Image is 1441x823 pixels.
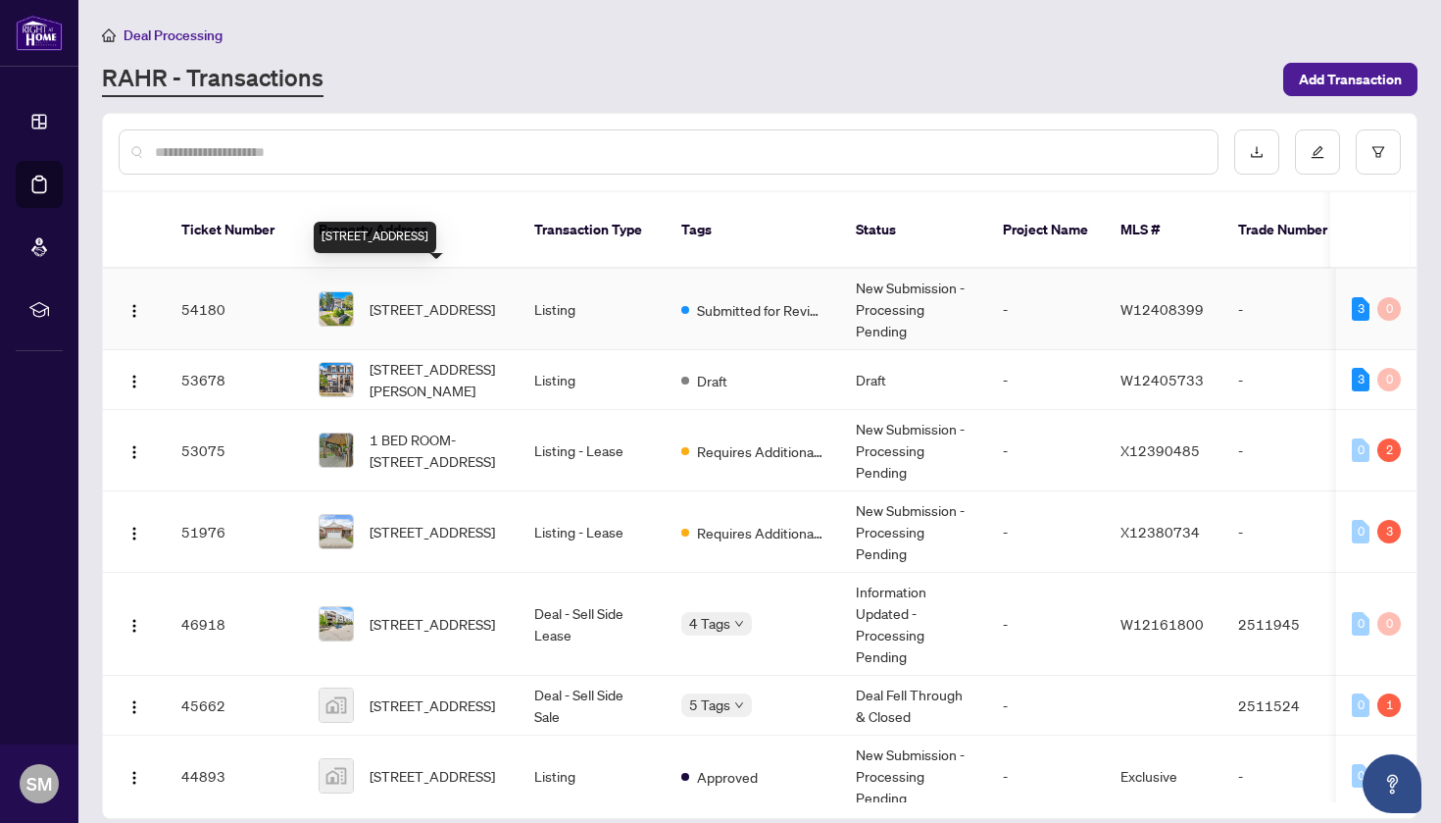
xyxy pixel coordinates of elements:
[320,689,353,722] img: thumbnail-img
[1120,441,1200,459] span: X12390485
[1356,129,1401,175] button: filter
[1222,192,1360,269] th: Trade Number
[689,612,730,635] span: 4 Tags
[987,410,1105,491] td: -
[987,676,1105,736] td: -
[119,516,150,547] button: Logo
[697,370,727,391] span: Draft
[1120,523,1200,540] span: X12380734
[734,700,744,710] span: down
[666,192,840,269] th: Tags
[126,770,142,786] img: Logo
[303,192,519,269] th: Property Address
[840,736,987,817] td: New Submission - Processing Pending
[697,766,758,788] span: Approved
[1105,192,1222,269] th: MLS #
[1377,297,1401,321] div: 0
[840,410,987,491] td: New Submission - Processing Pending
[987,192,1105,269] th: Project Name
[1283,63,1417,96] button: Add Transaction
[987,573,1105,676] td: -
[840,350,987,410] td: Draft
[119,760,150,792] button: Logo
[166,573,303,676] td: 46918
[519,269,666,350] td: Listing
[126,699,142,715] img: Logo
[102,28,116,42] span: home
[119,608,150,640] button: Logo
[840,269,987,350] td: New Submission - Processing Pending
[1222,269,1360,350] td: -
[1377,520,1401,543] div: 3
[1222,350,1360,410] td: -
[1120,300,1204,318] span: W12408399
[126,303,142,319] img: Logo
[1363,754,1421,813] button: Open asap
[119,435,150,466] button: Logo
[370,298,495,320] span: [STREET_ADDRESS]
[840,573,987,676] td: Information Updated - Processing Pending
[987,491,1105,573] td: -
[16,15,63,51] img: logo
[1377,368,1401,391] div: 0
[126,374,142,389] img: Logo
[166,736,303,817] td: 44893
[987,736,1105,817] td: -
[1352,764,1369,788] div: 0
[519,676,666,736] td: Deal - Sell Side Sale
[1311,145,1324,159] span: edit
[126,618,142,634] img: Logo
[1352,694,1369,717] div: 0
[840,192,987,269] th: Status
[1377,694,1401,717] div: 1
[1120,767,1177,785] span: Exclusive
[519,410,666,491] td: Listing - Lease
[987,269,1105,350] td: -
[370,694,495,716] span: [STREET_ADDRESS]
[1371,145,1385,159] span: filter
[102,62,323,97] a: RAHR - Transactions
[166,491,303,573] td: 51976
[166,350,303,410] td: 53678
[1222,573,1360,676] td: 2511945
[166,192,303,269] th: Ticket Number
[119,690,150,721] button: Logo
[519,573,666,676] td: Deal - Sell Side Lease
[697,440,824,462] span: Requires Additional Docs
[1352,520,1369,543] div: 0
[840,676,987,736] td: Deal Fell Through & Closed
[320,759,353,793] img: thumbnail-img
[1352,438,1369,462] div: 0
[370,521,495,542] span: [STREET_ADDRESS]
[119,364,150,395] button: Logo
[320,607,353,641] img: thumbnail-img
[1120,371,1204,388] span: W12405733
[166,410,303,491] td: 53075
[1250,145,1264,159] span: download
[320,434,353,467] img: thumbnail-img
[519,736,666,817] td: Listing
[987,350,1105,410] td: -
[1352,297,1369,321] div: 3
[689,694,730,716] span: 5 Tags
[314,222,436,253] div: [STREET_ADDRESS]
[1352,368,1369,391] div: 3
[697,522,824,543] span: Requires Additional Docs
[1222,491,1360,573] td: -
[1222,676,1360,736] td: 2511524
[1377,612,1401,636] div: 0
[126,444,142,460] img: Logo
[697,299,824,321] span: Submitted for Review
[1299,64,1402,95] span: Add Transaction
[320,363,353,396] img: thumbnail-img
[1295,129,1340,175] button: edit
[1222,410,1360,491] td: -
[840,491,987,573] td: New Submission - Processing Pending
[519,491,666,573] td: Listing - Lease
[370,429,503,472] span: 1 BED ROOM-[STREET_ADDRESS]
[166,676,303,736] td: 45662
[1377,438,1401,462] div: 2
[1120,615,1204,633] span: W12161800
[26,770,52,797] span: SM
[124,26,223,44] span: Deal Processing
